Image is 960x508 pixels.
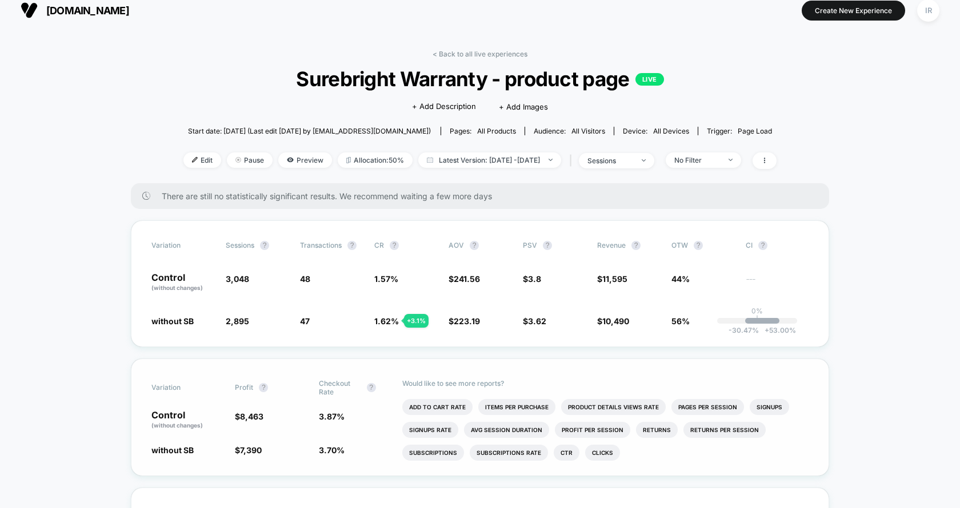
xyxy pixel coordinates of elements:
span: all devices [653,127,689,135]
span: + Add Images [499,102,548,111]
span: Start date: [DATE] (Last edit [DATE] by [EMAIL_ADDRESS][DOMAIN_NAME]) [188,127,431,135]
p: LIVE [635,73,664,86]
li: Product Details Views Rate [561,399,666,415]
li: Subscriptions Rate [470,445,548,461]
span: $ [597,316,629,326]
li: Subscriptions [402,445,464,461]
a: < Back to all live experiences [433,50,527,58]
li: Add To Cart Rate [402,399,473,415]
li: Clicks [585,445,620,461]
span: All Visitors [571,127,605,135]
span: Edit [183,152,221,168]
span: Variation [151,241,214,250]
button: ? [694,241,703,250]
img: end [549,159,553,161]
span: 7,390 [240,445,262,455]
span: | [567,152,579,169]
span: (without changes) [151,284,203,291]
li: Signups [750,399,789,415]
span: PSV [523,241,537,249]
button: ? [347,241,357,250]
span: --- [746,276,809,292]
span: 223.19 [454,316,480,326]
span: $ [523,316,546,326]
button: ? [543,241,552,250]
span: Surebright Warranty - product page [213,67,747,91]
span: Transactions [300,241,342,249]
li: Items Per Purchase [478,399,555,415]
span: without SB [151,316,194,326]
span: 53.00 % [759,326,796,334]
span: Latest Version: [DATE] - [DATE] [418,152,561,168]
img: end [729,159,733,161]
span: Checkout Rate [319,379,361,396]
img: Visually logo [21,2,38,19]
button: ? [260,241,269,250]
span: 241.56 [454,274,480,284]
img: end [235,157,241,163]
div: Pages: [450,127,516,135]
span: Device: [614,127,698,135]
div: No Filter [674,156,720,164]
button: ? [259,383,268,392]
span: 48 [300,274,310,284]
span: 44% [671,274,690,284]
span: CI [746,241,809,250]
span: $ [597,274,627,284]
span: 11,595 [602,274,627,284]
span: OTW [671,241,734,250]
span: $ [449,274,480,284]
li: Returns Per Session [683,422,766,438]
span: all products [477,127,516,135]
span: $ [523,274,541,284]
button: Create New Experience [802,1,905,21]
span: 3,048 [226,274,249,284]
li: Pages Per Session [671,399,744,415]
li: Ctr [554,445,579,461]
button: ? [631,241,641,250]
img: end [642,159,646,162]
li: Returns [636,422,678,438]
span: 10,490 [602,316,629,326]
span: $ [235,445,262,455]
img: rebalance [346,157,351,163]
span: 3.8 [528,274,541,284]
li: Avg Session Duration [464,422,549,438]
span: without SB [151,445,194,455]
span: 1.62 % [374,316,399,326]
span: Revenue [597,241,626,249]
button: [DOMAIN_NAME] [17,1,133,19]
p: Would like to see more reports? [402,379,809,388]
span: CR [374,241,384,249]
span: 3.70 % [319,445,345,455]
span: 2,895 [226,316,249,326]
button: ? [470,241,479,250]
span: 47 [300,316,310,326]
span: [DOMAIN_NAME] [46,5,129,17]
span: Pause [227,152,273,168]
span: Profit [235,383,253,392]
span: + [765,326,769,334]
span: Preview [278,152,332,168]
span: 56% [671,316,690,326]
div: Audience: [534,127,605,135]
span: -30.47 % [729,326,759,334]
button: ? [367,383,376,392]
span: Sessions [226,241,254,249]
span: Allocation: 50% [338,152,413,168]
img: edit [192,157,198,163]
span: 1.57 % [374,274,398,284]
p: 0% [751,307,763,315]
img: calendar [427,157,433,163]
span: AOV [449,241,464,249]
span: Variation [151,379,214,396]
span: (without changes) [151,422,203,429]
p: | [756,315,758,324]
span: $ [235,412,263,421]
div: Trigger: [707,127,772,135]
li: Profit Per Session [555,422,630,438]
div: + 3.1 % [404,314,429,328]
span: + Add Description [412,101,476,112]
button: ? [390,241,399,250]
span: Page Load [738,127,772,135]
